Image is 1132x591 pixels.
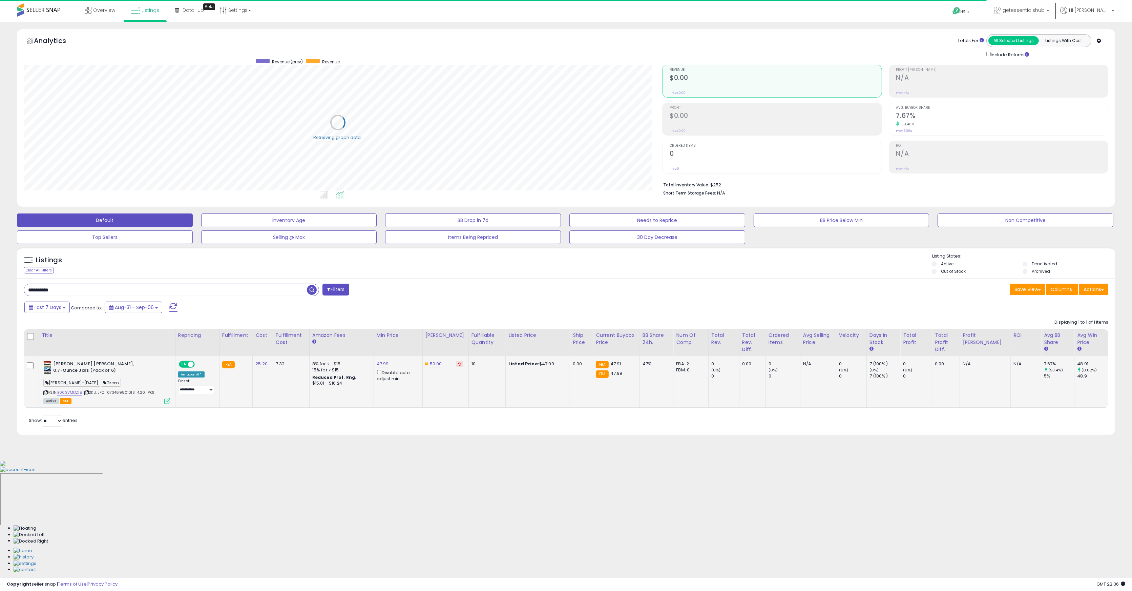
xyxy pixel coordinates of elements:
[670,91,686,95] small: Prev: $0.00
[14,554,34,561] img: History
[43,379,100,387] span: [PERSON_NAME]-[DATE]
[1060,7,1114,22] a: Hi [PERSON_NAME]
[508,332,567,339] div: Listed Price
[935,361,955,367] div: 0.00
[222,361,235,368] small: FBA
[312,381,369,386] div: $15.01 - $16.24
[941,268,966,274] label: Out of Stock
[1077,361,1108,367] div: 48.91
[203,3,215,10] div: Tooltip anchor
[1077,373,1108,379] div: 48.9
[255,332,270,339] div: Cost
[896,91,909,95] small: Prev: N/A
[1077,346,1081,352] small: Avg Win Price.
[711,332,736,346] div: Total Rev.
[1032,261,1057,267] label: Deactivated
[1082,367,1097,373] small: (0.02%)
[769,367,778,373] small: (0%)
[988,36,1039,45] button: All Selected Listings
[1013,332,1038,339] div: ROI
[670,74,881,83] h2: $0.00
[425,332,466,339] div: [PERSON_NAME]
[839,367,848,373] small: (0%)
[947,2,983,22] a: Help
[312,374,357,380] b: Reduced Prof. Rng.
[93,7,115,14] span: Overview
[14,525,36,532] img: Floating
[183,7,204,14] span: DataHub
[569,213,745,227] button: Needs to Reprice
[839,332,864,339] div: Velocity
[1039,36,1089,45] button: Listings With Cost
[1046,284,1078,295] button: Columns
[896,150,1108,159] h2: N/A
[312,332,371,339] div: Amazon Fees
[869,373,900,379] div: 7 (100%)
[670,167,679,171] small: Prev: 0
[670,129,686,133] small: Prev: $0.00
[573,361,588,367] div: 0.00
[670,150,881,159] h2: 0
[899,122,915,127] small: 53.40%
[385,230,561,244] button: Items Being Repriced
[178,379,214,394] div: Preset:
[24,267,54,273] div: Clear All Filters
[676,367,703,373] div: FBM: 0
[711,361,739,367] div: 0
[14,567,36,573] img: Contact
[903,332,929,346] div: Total Profit
[896,129,913,133] small: Prev: 5.00%
[932,253,1115,260] p: Listing States:
[754,213,929,227] button: BB Price Below Min
[1069,7,1110,14] span: Hi [PERSON_NAME]
[201,230,377,244] button: Selling @ Max
[670,144,881,148] span: Ordered Items
[896,68,1108,72] span: Profit [PERSON_NAME]
[1044,332,1071,346] div: Avg BB Share
[963,361,1005,367] div: N/A
[60,398,71,404] span: FBA
[471,332,503,346] div: Fulfillable Quantity
[903,361,932,367] div: 0
[1051,286,1072,293] span: Columns
[803,361,831,367] div: N/A
[101,379,121,387] span: Green
[312,367,369,373] div: 15% for > $15
[377,361,389,367] a: 47.99
[663,182,709,188] b: Total Inventory Value:
[322,284,349,295] button: Filters
[180,362,188,367] span: ON
[903,373,932,379] div: 0
[36,256,62,265] h5: Listings
[35,304,61,311] span: Last 7 Days
[952,7,961,15] i: Get Help
[717,190,725,196] span: N/A
[663,180,1103,188] li: $252
[742,332,763,353] div: Total Rev. Diff.
[663,190,716,196] b: Short Term Storage Fees:
[29,417,78,424] span: Show: entries
[71,305,102,311] span: Compared to:
[803,332,833,346] div: Avg Selling Price
[1044,346,1048,352] small: Avg BB Share.
[711,373,739,379] div: 0
[43,361,170,403] div: ASIN:
[941,261,954,267] label: Active
[1044,373,1074,379] div: 5%
[1003,7,1045,14] span: getessentialshub
[1010,284,1045,295] button: Save View
[115,304,154,311] span: Aug-31 - Sep-06
[839,361,866,367] div: 0
[178,332,216,339] div: Repricing
[14,548,32,554] img: Home
[1048,367,1063,373] small: (53.4%)
[769,332,797,346] div: Ordered Items
[938,213,1113,227] button: Non Competitive
[312,339,316,345] small: Amazon Fees.
[896,112,1108,121] h2: 7.67%
[596,370,608,378] small: FBA
[142,7,159,14] span: Listings
[596,332,636,346] div: Current Buybox Price
[194,362,205,367] span: OFF
[83,390,154,395] span: | SKU: JFC_073469801013_4.20_PK6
